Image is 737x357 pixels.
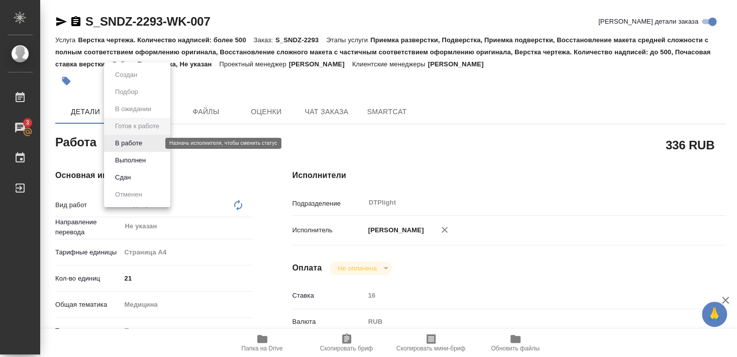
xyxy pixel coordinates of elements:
[112,104,154,115] button: В ожидании
[112,86,141,98] button: Подбор
[112,138,145,149] button: В работе
[112,172,134,183] button: Сдан
[112,69,140,80] button: Создан
[112,155,149,166] button: Выполнен
[112,189,145,200] button: Отменен
[112,121,162,132] button: Готов к работе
